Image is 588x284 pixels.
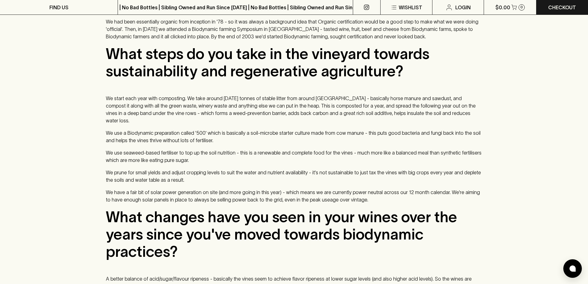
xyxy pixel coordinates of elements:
[569,265,576,272] img: bubble-icon
[106,45,429,79] strong: What steps do you take in the vineyard towards sustainability and regenerative agriculture?
[455,4,471,11] p: Login
[106,18,482,40] p: We had been essentially organic from inception in '78 - so it was always a background idea that O...
[548,4,576,11] p: Checkout
[495,4,510,11] p: $0.00
[106,95,482,124] p: We start each year with composting. We take around [DATE] tonnes of stable litter from around [GE...
[520,6,523,9] p: 0
[106,189,482,203] p: We have a fair bit of solar power generation on site (and more going in this year) - which means ...
[106,169,482,184] p: We prune for small yields and adjust cropping levels to suit the water and nutrient availability ...
[106,209,457,260] strong: What changes have you seen in your wines over the years since you've moved towards biodynamic pra...
[106,149,482,164] p: We use seaweed-based fertiliser to top up the soil nutrition - this is a renewable and complete f...
[49,4,69,11] p: FIND US
[399,4,422,11] p: Wishlist
[106,129,482,144] p: We use a Biodynamic preparation called '500' which is basically a soil-microbe starter culture ma...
